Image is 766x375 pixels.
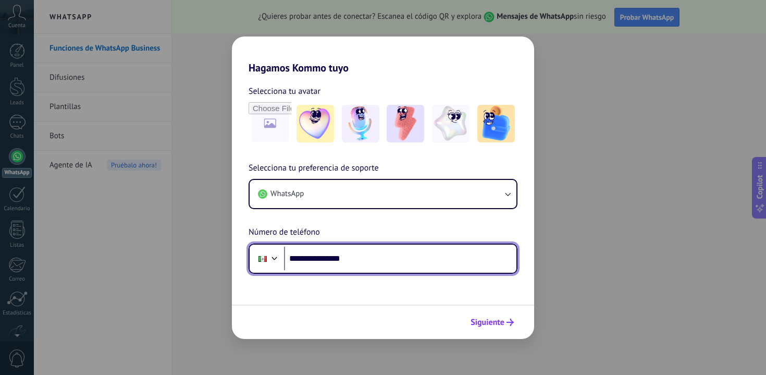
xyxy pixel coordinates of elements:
[253,248,273,270] div: Mexico: + 52
[432,105,470,142] img: -4.jpeg
[471,319,504,326] span: Siguiente
[249,226,320,239] span: Número de teléfono
[249,162,379,175] span: Selecciona tu preferencia de soporte
[249,84,320,98] span: Selecciona tu avatar
[250,180,516,208] button: WhatsApp
[466,313,518,331] button: Siguiente
[387,105,424,142] img: -3.jpeg
[342,105,379,142] img: -2.jpeg
[477,105,515,142] img: -5.jpeg
[270,189,304,199] span: WhatsApp
[296,105,334,142] img: -1.jpeg
[232,37,534,74] h2: Hagamos Kommo tuyo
